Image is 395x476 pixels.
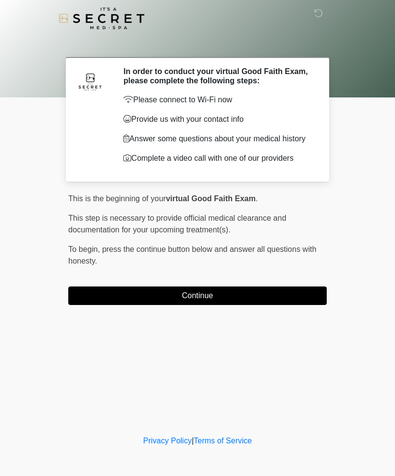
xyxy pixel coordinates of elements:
strong: virtual Good Faith Exam [166,194,256,203]
a: Terms of Service [194,437,252,445]
a: | [192,437,194,445]
span: . [256,194,257,203]
a: Privacy Policy [143,437,192,445]
span: press the continue button below and answer all questions with honesty. [68,245,316,265]
p: Answer some questions about your medical history [123,133,312,145]
img: Agent Avatar [76,67,105,96]
button: Continue [68,286,327,305]
h1: ‎ ‎ [61,35,334,53]
span: This is the beginning of your [68,194,166,203]
p: Complete a video call with one of our providers [123,152,312,164]
p: Please connect to Wi-Fi now [123,94,312,106]
img: It's A Secret Med Spa Logo [59,7,144,29]
h2: In order to conduct your virtual Good Faith Exam, please complete the following steps: [123,67,312,85]
p: Provide us with your contact info [123,114,312,125]
span: To begin, [68,245,102,253]
span: This step is necessary to provide official medical clearance and documentation for your upcoming ... [68,214,286,234]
